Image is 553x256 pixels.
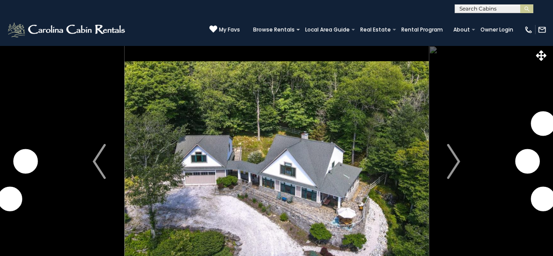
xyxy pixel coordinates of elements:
a: My Favs [209,25,240,34]
a: Rental Program [397,24,447,36]
a: Owner Login [476,24,518,36]
span: My Favs [219,26,240,34]
img: phone-regular-white.png [524,25,533,34]
img: White-1-2.png [7,21,128,39]
img: mail-regular-white.png [538,25,546,34]
img: arrow [447,144,460,179]
a: About [449,24,474,36]
a: Browse Rentals [249,24,299,36]
a: Local Area Guide [301,24,354,36]
img: arrow [93,144,106,179]
a: Real Estate [356,24,395,36]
